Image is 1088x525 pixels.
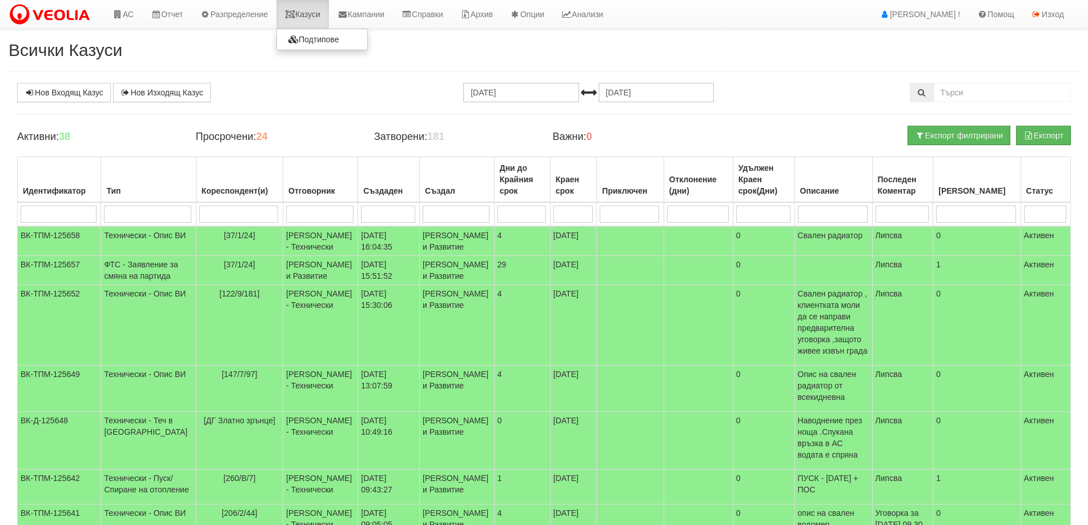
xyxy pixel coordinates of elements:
[283,256,358,285] td: [PERSON_NAME] и Развитие
[358,470,420,504] td: [DATE] 09:43:27
[256,131,267,142] b: 24
[420,256,495,285] td: [PERSON_NAME] и Развитие
[798,230,869,241] p: Свален радиатор
[101,157,196,203] th: Тип: No sort applied, activate to apply an ascending sort
[798,415,869,460] p: Наводнение през ноща .Спукана връзка в АС водата е спряна
[358,256,420,285] td: [DATE] 15:51:52
[1021,470,1070,504] td: Активен
[876,416,902,425] span: Липсва
[358,285,420,366] td: [DATE] 15:30:06
[224,231,255,240] span: [37/1/24]
[736,160,792,199] div: Удължен Краен срок(Дни)
[667,171,730,199] div: Отклонение (дни)
[286,183,355,199] div: Отговорник
[497,474,502,483] span: 1
[872,157,933,203] th: Последен Коментар: No sort applied, activate to apply an ascending sort
[374,131,535,143] h4: Затворени:
[195,131,356,143] h4: Просрочени:
[283,470,358,504] td: [PERSON_NAME] - Технически
[420,226,495,256] td: [PERSON_NAME] и Развитие
[497,289,502,298] span: 4
[587,131,592,142] b: 0
[933,412,1021,470] td: 0
[101,256,196,285] td: ФТС - Заявление за смяна на партида
[600,183,660,199] div: Приключен
[933,226,1021,256] td: 0
[219,289,259,298] span: [122/9/181]
[21,183,98,199] div: Идентификатор
[933,366,1021,412] td: 0
[1024,183,1067,199] div: Статус
[420,285,495,366] td: [PERSON_NAME] и Развитие
[733,470,794,504] td: 0
[876,474,902,483] span: Липсва
[798,183,869,199] div: Описание
[9,3,95,27] img: VeoliaLogo.png
[59,131,70,142] b: 38
[18,256,101,285] td: ВК-ТПМ-125657
[18,157,101,203] th: Идентификатор: No sort applied, activate to apply an ascending sort
[18,366,101,412] td: ВК-ТПМ-125649
[283,157,358,203] th: Отговорник: No sort applied, activate to apply an ascending sort
[420,366,495,412] td: [PERSON_NAME] и Развитие
[497,508,502,518] span: 4
[113,83,211,102] a: Нов Изходящ Казус
[101,285,196,366] td: Технически - Опис ВИ
[9,41,1079,59] h2: Всички Казуси
[283,285,358,366] td: [PERSON_NAME] - Технически
[933,256,1021,285] td: 1
[798,288,869,356] p: Свален радиатор , клиентката моли да се направи предварителна уговорка ,защото живее извън града
[798,368,869,403] p: Опис на свален радиатор от всекидневна
[553,171,594,199] div: Краен срок
[18,285,101,366] td: ВК-ТПМ-125652
[908,126,1010,145] button: Експорт филтрирани
[222,508,257,518] span: [206/2/44]
[199,183,280,199] div: Кореспондент(и)
[664,157,733,203] th: Отклонение (дни): No sort applied, activate to apply an ascending sort
[550,157,597,203] th: Краен срок: No sort applied, activate to apply an ascending sort
[420,412,495,470] td: [PERSON_NAME] и Развитие
[497,160,547,199] div: Дни до Крайния срок
[550,366,597,412] td: [DATE]
[17,83,111,102] a: Нов Входящ Казус
[101,366,196,412] td: Технически - Опис ВИ
[733,412,794,470] td: 0
[876,260,902,269] span: Липсва
[1021,412,1070,470] td: Активен
[17,131,178,143] h4: Активни:
[427,131,444,142] b: 181
[933,157,1021,203] th: Брой Файлове: No sort applied, activate to apply an ascending sort
[104,183,192,199] div: Тип
[876,231,902,240] span: Липсва
[876,289,902,298] span: Липсва
[1016,126,1071,145] button: Експорт
[18,412,101,470] td: ВК-Д-125648
[358,412,420,470] td: [DATE] 10:49:16
[934,83,1071,102] input: Търсене по Идентификатор, Бл/Вх/Ап, Тип, Описание, Моб. Номер, Имейл, Файл, Коментар,
[876,171,930,199] div: Последен Коментар
[277,32,367,47] a: Подтипове
[733,157,794,203] th: Удължен Краен срок(Дни): No sort applied, activate to apply an ascending sort
[597,157,664,203] th: Приключен: No sort applied, activate to apply an ascending sort
[552,131,713,143] h4: Важни:
[733,226,794,256] td: 0
[196,157,283,203] th: Кореспондент(и): No sort applied, activate to apply an ascending sort
[18,470,101,504] td: ВК-ТПМ-125642
[794,157,872,203] th: Описание: No sort applied, activate to apply an ascending sort
[550,412,597,470] td: [DATE]
[550,256,597,285] td: [DATE]
[101,412,196,470] td: Технически - Теч в [GEOGRAPHIC_DATA]
[420,470,495,504] td: [PERSON_NAME] и Развитие
[494,157,550,203] th: Дни до Крайния срок: No sort applied, activate to apply an ascending sort
[224,260,255,269] span: [37/1/24]
[358,366,420,412] td: [DATE] 13:07:59
[283,226,358,256] td: [PERSON_NAME] - Технически
[933,285,1021,366] td: 0
[361,183,416,199] div: Създаден
[933,470,1021,504] td: 1
[358,226,420,256] td: [DATE] 16:04:35
[497,416,502,425] span: 0
[423,183,491,199] div: Създал
[1021,226,1070,256] td: Активен
[101,470,196,504] td: Технически - Пуск/Спиране на отопление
